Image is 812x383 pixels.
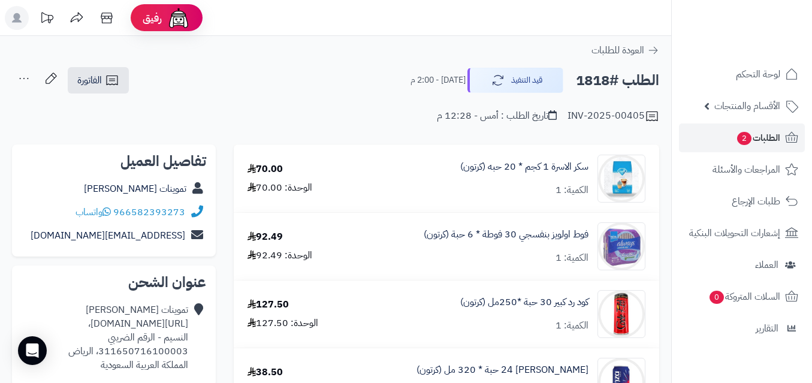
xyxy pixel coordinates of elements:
div: الوحدة: 127.50 [247,316,318,330]
div: الوحدة: 92.49 [247,249,312,263]
a: فوط اولويز بنفسجي 30 فوطة * 6 حبة (كرتون) [424,228,588,242]
span: إشعارات التحويلات البنكية [689,225,780,242]
span: العملاء [755,257,778,273]
img: 1747422643-H9NtV8ZjzdFc2NGcwko8EIkc2J63vLRu-90x90.jpg [598,155,645,203]
img: 1747536125-51jkufB9faL._AC_SL1000-90x90.jpg [598,290,645,338]
a: السلات المتروكة0 [679,282,805,311]
button: قيد التنفيذ [467,68,563,93]
span: المراجعات والأسئلة [713,161,780,178]
span: لوحة التحكم [736,66,780,83]
div: الوحدة: 70.00 [247,181,312,195]
div: 38.50 [247,366,283,379]
a: واتساب [76,205,111,219]
span: 2 [737,132,751,145]
a: المراجعات والأسئلة [679,155,805,184]
span: 0 [710,291,724,304]
small: [DATE] - 2:00 م [410,74,466,86]
div: 70.00 [247,162,283,176]
a: التقارير [679,314,805,343]
div: تموينات [PERSON_NAME] [URL][DOMAIN_NAME]، النسيم - الرقم الضريبي 311650716100003، الرياض المملكة ... [22,303,188,372]
a: طلبات الإرجاع [679,187,805,216]
span: الفاتورة [77,73,102,88]
img: ai-face.png [167,6,191,30]
span: العودة للطلبات [591,43,644,58]
span: طلبات الإرجاع [732,193,780,210]
h2: الطلب #1818 [576,68,659,93]
a: لوحة التحكم [679,60,805,89]
a: إشعارات التحويلات البنكية [679,219,805,248]
div: الكمية: 1 [556,251,588,265]
div: INV-2025-00405 [568,109,659,123]
a: تحديثات المنصة [32,6,62,33]
div: 127.50 [247,298,289,312]
a: الفاتورة [68,67,129,94]
div: Open Intercom Messenger [18,336,47,365]
span: الأقسام والمنتجات [714,98,780,114]
span: السلات المتروكة [708,288,780,305]
a: 966582393273 [113,205,185,219]
a: سكر الاسرة 1 كجم * 20 حبه (كرتون) [460,160,588,174]
div: تاريخ الطلب : أمس - 12:28 م [437,109,557,123]
a: [EMAIL_ADDRESS][DOMAIN_NAME] [31,228,185,243]
div: 92.49 [247,230,283,244]
div: الكمية: 1 [556,319,588,333]
span: رفيق [143,11,162,25]
div: الكمية: 1 [556,183,588,197]
a: الطلبات2 [679,123,805,152]
span: الطلبات [736,129,780,146]
a: [PERSON_NAME] 24 حبة * 320 مل (كرتون) [416,363,588,377]
img: logo-2.png [731,30,801,55]
a: العودة للطلبات [591,43,659,58]
span: التقارير [756,320,778,337]
img: 1747491706-1ab535ce-a2dc-4272-b533-cff6ad5f-90x90.jpg [598,222,645,270]
h2: تفاصيل العميل [22,154,206,168]
a: تموينات [PERSON_NAME] [84,182,186,196]
a: العملاء [679,251,805,279]
h2: عنوان الشحن [22,275,206,289]
a: كود رد كبير 30 حبة *250مل (كرتون) [460,295,588,309]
